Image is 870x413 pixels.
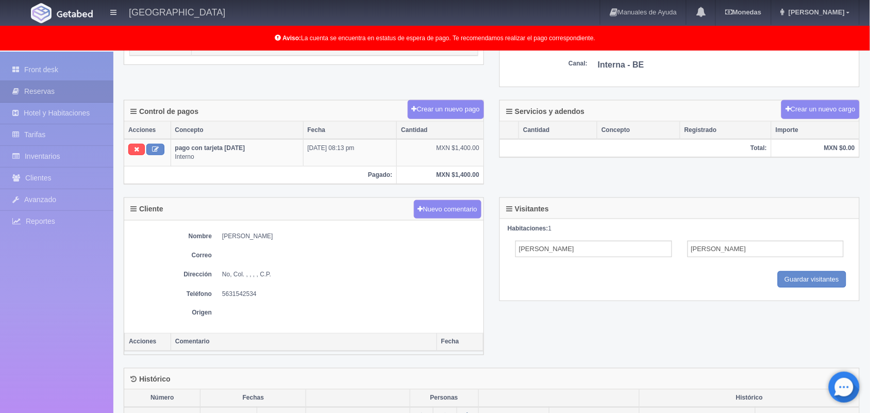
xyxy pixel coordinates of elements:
dd: [PERSON_NAME] [222,232,478,241]
th: Pagado: [124,166,397,184]
dt: Nombre [129,232,212,241]
th: Comentario [171,333,437,351]
h4: Control de pagos [130,108,198,115]
th: Acciones [125,333,171,351]
button: Crear un nuevo cargo [781,100,860,119]
th: Cantidad [397,122,483,139]
dt: Origen [129,309,212,318]
th: MXN $0.00 [772,139,859,157]
dt: Canal: [505,59,588,68]
th: Número [124,390,200,407]
th: Cantidad [519,122,597,139]
th: MXN $1,400.00 [397,166,483,184]
th: Concepto [171,122,303,139]
dt: Dirección [129,270,212,279]
img: Getabed [31,3,52,23]
th: Histórico [640,390,859,407]
strong: Habitaciones: [508,225,548,232]
h4: Histórico [130,376,171,384]
h4: Visitantes [506,205,549,213]
b: Monedas [725,8,761,16]
input: Apellidos del Adulto [688,241,844,257]
th: Fecha [437,333,483,351]
th: Fechas [200,390,306,407]
h4: Servicios y adendos [506,108,584,115]
h4: [GEOGRAPHIC_DATA] [129,5,225,18]
dt: Correo [129,251,212,260]
th: Fecha [303,122,397,139]
th: Total: [500,139,772,157]
dt: Teléfono [129,290,212,299]
dd: No, Col. , , , , C.P. [222,270,478,279]
td: Interno [171,139,303,166]
b: Interna - BE [598,60,644,69]
th: Personas [410,390,478,407]
span: [PERSON_NAME] [786,8,845,16]
th: Registrado [680,122,772,139]
dd: 5631542534 [222,290,478,299]
button: Crear un nuevo pago [408,100,484,119]
th: Concepto [597,122,680,139]
h4: Cliente [130,205,163,213]
input: Nombre del Adulto [515,241,672,257]
th: Acciones [124,122,171,139]
button: Nuevo comentario [414,200,482,219]
img: Getabed [57,10,93,18]
b: pago con tarjeta [DATE] [175,144,245,152]
div: 1 [508,224,851,233]
td: MXN $1,400.00 [397,139,483,166]
td: [DATE] 08:13 pm [303,139,397,166]
input: Guardar visitantes [778,271,847,288]
b: Aviso: [282,35,301,42]
th: Importe [772,122,859,139]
